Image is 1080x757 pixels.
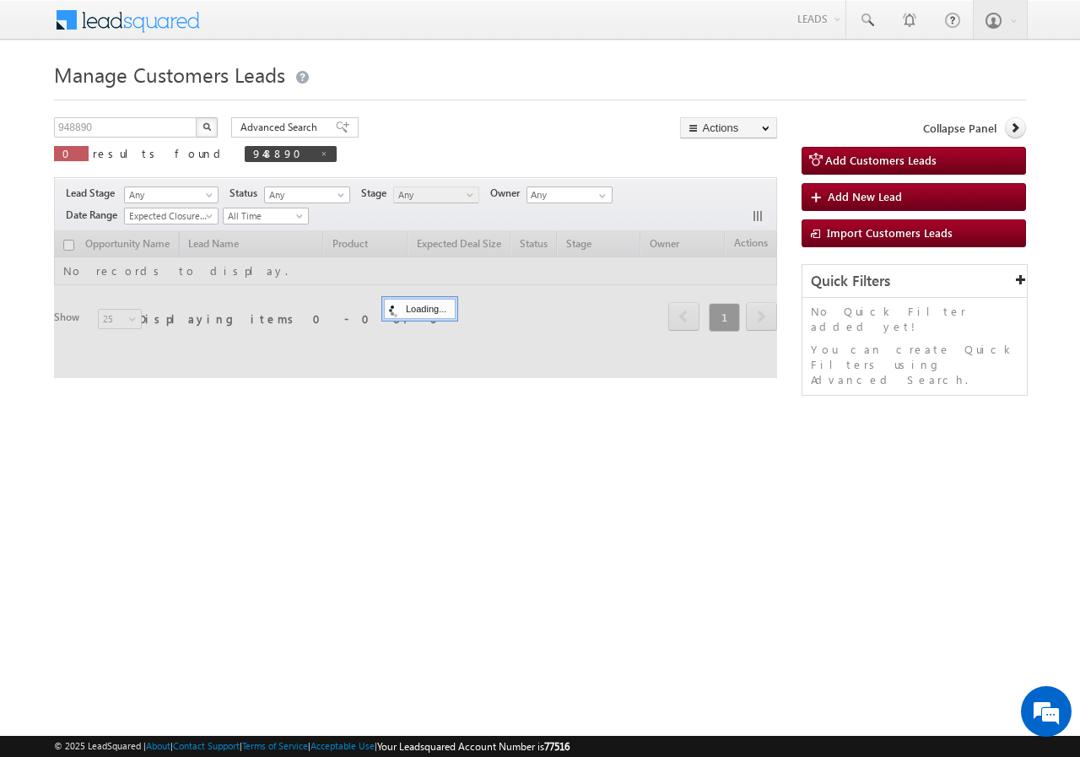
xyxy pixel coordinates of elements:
span: Lead Stage [66,186,121,201]
span: 77516 [544,740,570,753]
span: Add New Lead [828,189,902,203]
span: Advanced Search [240,120,322,135]
div: Quick Filters [802,265,1027,298]
a: Any [124,187,219,203]
a: Expected Closure Date [124,208,219,224]
a: All Time [223,208,309,224]
span: Date Range [66,208,124,223]
span: © 2025 LeadSquared | | | | | [54,738,570,754]
span: Expected Closure Date [125,208,213,224]
a: Acceptable Use [310,740,375,751]
span: Import Customers Leads [827,225,953,240]
span: 0 [62,146,80,160]
span: Any [265,187,345,203]
a: Contact Support [173,740,240,751]
button: Actions [680,117,777,138]
span: All Time [224,208,304,224]
span: Any [394,187,474,203]
div: Loading... [384,299,456,319]
a: Any [393,187,479,203]
span: results found [93,146,227,160]
a: Show All Items [590,187,611,204]
span: Manage Customers Leads [54,61,285,88]
a: Terms of Service [242,740,308,751]
span: Collapse Panel [923,121,996,136]
a: Any [264,187,350,203]
span: Status [229,186,264,201]
span: Your Leadsquared Account Number is [377,740,570,753]
p: No Quick Filter added yet! [811,304,1018,334]
span: 948890 [253,146,311,160]
input: Type to Search [526,187,613,203]
p: You can create Quick Filters using Advanced Search. [811,342,1018,387]
img: Search [202,122,211,131]
span: Any [125,187,213,203]
span: Add Customers Leads [825,153,937,167]
span: Owner [490,186,526,201]
span: Stage [361,186,393,201]
a: About [146,740,170,751]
